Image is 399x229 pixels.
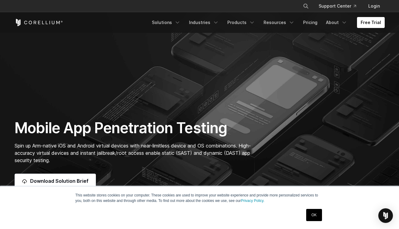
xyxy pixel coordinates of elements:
div: Open Intercom Messenger [378,208,393,223]
a: Corellium Home [15,19,63,26]
span: Spin up Arm-native iOS and Android virtual devices with near-limitless device and OS combinations... [15,143,251,163]
a: Privacy Policy. [241,199,264,203]
a: Support Center [314,1,361,12]
a: OK [306,209,322,221]
a: Login [363,1,385,12]
a: Products [224,17,259,28]
a: Industries [185,17,222,28]
span: Download Solution Brief [30,177,89,185]
a: Resources [260,17,298,28]
p: This website stores cookies on your computer. These cookies are used to improve your website expe... [75,193,324,203]
a: Free Trial [357,17,385,28]
a: Download Solution Brief [15,174,96,188]
div: Navigation Menu [148,17,385,28]
h1: Mobile App Penetration Testing [15,119,257,137]
button: Search [300,1,311,12]
a: Pricing [299,17,321,28]
a: About [322,17,351,28]
a: Solutions [148,17,184,28]
div: Navigation Menu [296,1,385,12]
